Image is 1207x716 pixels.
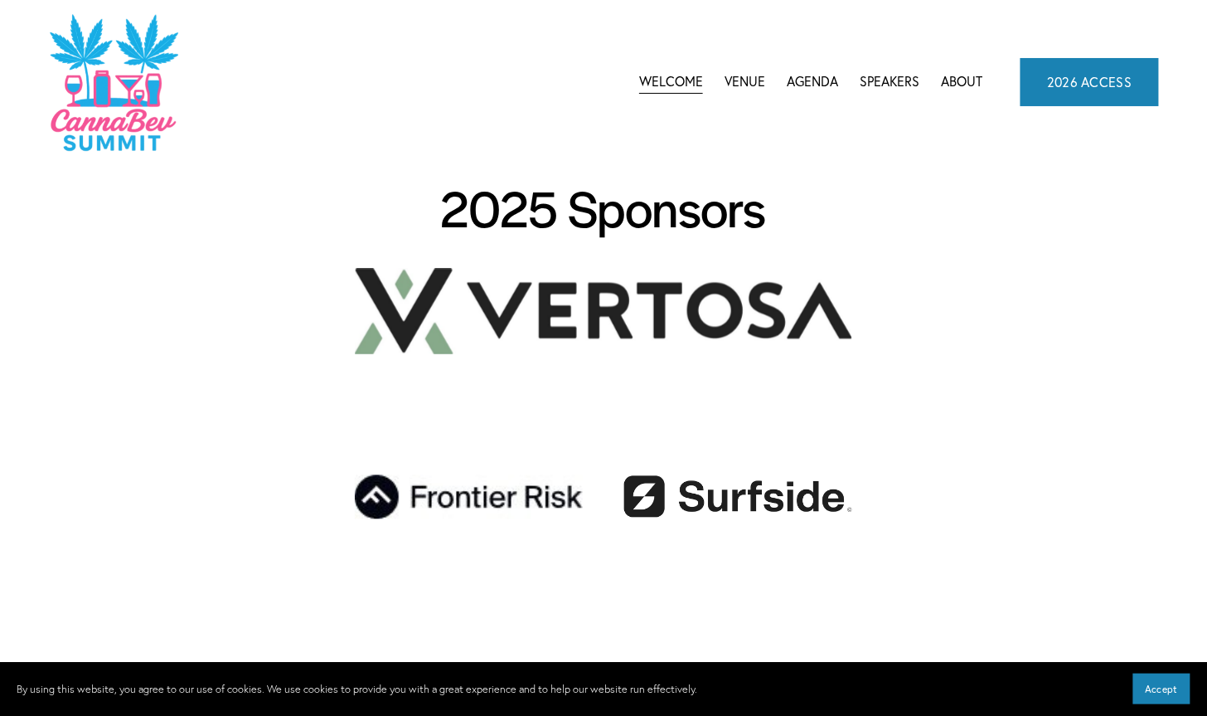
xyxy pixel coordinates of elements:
a: 2026 ACCESS [1020,58,1159,106]
a: Venue [725,70,765,95]
span: Agenda [788,71,839,93]
a: About [942,70,983,95]
button: Accept [1133,674,1190,704]
a: Speakers [860,70,920,95]
h1: 2025 Sponsors [355,175,852,241]
a: Welcome [639,70,703,95]
img: CannaDataCon [48,12,178,153]
span: Accept [1146,683,1178,695]
p: By using this website, you agree to our use of cookies. We use cookies to provide you with a grea... [17,680,697,699]
a: folder dropdown [788,70,839,95]
img: Frontier Risk.jpg [355,475,583,519]
img: Surfside - Black.png [624,476,852,517]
